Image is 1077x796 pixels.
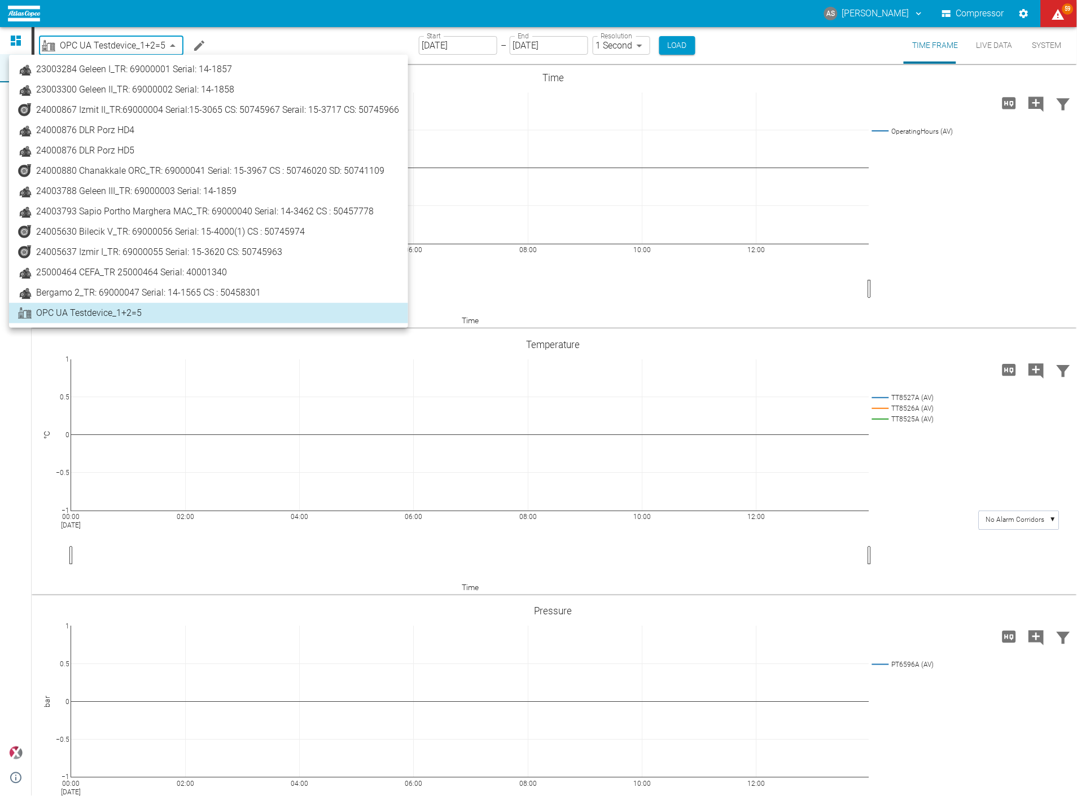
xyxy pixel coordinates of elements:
a: 24000876 DLR Porz HD4 [18,124,399,137]
a: 24000867 Izmit II_TR:69000004 Serial:15-3065 CS: 50745967 Serail: 15-3717 CS: 50745966 [18,103,399,117]
a: 24003793 Sapio Portho Marghera MAC_TR: 69000040 Serial: 14-3462 CS : 50457778 [18,205,399,218]
span: Bergamo 2_TR: 69000047 Serial: 14-1565 CS : 50458301 [36,286,261,300]
a: 24000880 Chanakkale ORC_TR: 69000041 Serial: 15-3967 CS : 50746020 SD: 50741109 [18,164,399,178]
a: 25000464 CEFA_TR 25000464 Serial: 40001340 [18,266,399,279]
span: 24003788 Geleen III_TR: 69000003 Serial: 14-1859 [36,184,237,198]
span: 25000464 CEFA_TR 25000464 Serial: 40001340 [36,266,227,279]
span: 24005637 Izmir I_TR: 69000055 Serial: 15-3620 CS: 50745963 [36,245,282,259]
a: 23003300 Geleen II_TR: 69000002 Serial: 14-1858 [18,83,399,96]
a: 24005630 Bilecik V_TR: 69000056 Serial: 15-4000(1) CS : 50745974 [18,225,399,239]
span: 23003284 Geleen I_TR: 69000001 Serial: 14-1857 [36,63,232,76]
a: 24003788 Geleen III_TR: 69000003 Serial: 14-1859 [18,184,399,198]
span: 24003793 Sapio Portho Marghera MAC_TR: 69000040 Serial: 14-3462 CS : 50457778 [36,205,374,218]
span: 24000867 Izmit II_TR:69000004 Serial:15-3065 CS: 50745967 Serail: 15-3717 CS: 50745966 [36,103,399,117]
span: 23003300 Geleen II_TR: 69000002 Serial: 14-1858 [36,83,234,96]
span: OPC UA Testdevice_1+2=5 [36,306,142,320]
a: Bergamo 2_TR: 69000047 Serial: 14-1565 CS : 50458301 [18,286,399,300]
span: 24000880 Chanakkale ORC_TR: 69000041 Serial: 15-3967 CS : 50746020 SD: 50741109 [36,164,384,178]
a: 24000876 DLR Porz HD5 [18,144,399,157]
a: 23003284 Geleen I_TR: 69000001 Serial: 14-1857 [18,63,399,76]
a: OPC UA Testdevice_1+2=5 [18,306,399,320]
span: 24000876 DLR Porz HD4 [36,124,134,137]
a: 24005637 Izmir I_TR: 69000055 Serial: 15-3620 CS: 50745963 [18,245,399,259]
span: 24005630 Bilecik V_TR: 69000056 Serial: 15-4000(1) CS : 50745974 [36,225,305,239]
span: 24000876 DLR Porz HD5 [36,144,134,157]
